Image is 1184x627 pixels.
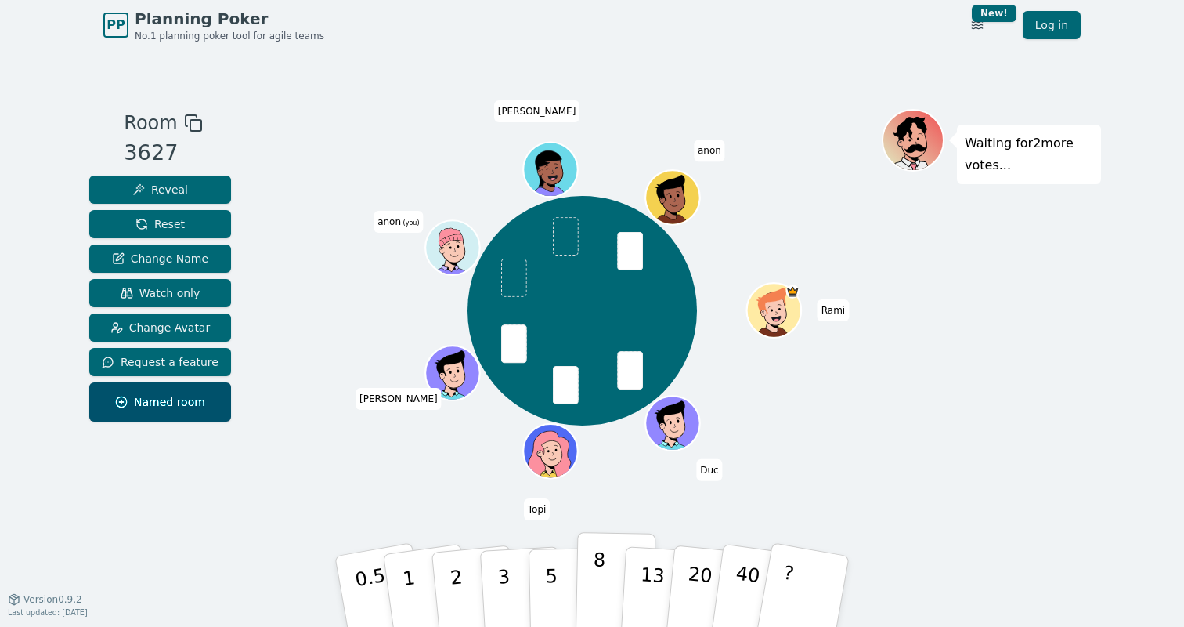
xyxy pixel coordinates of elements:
a: PPPlanning PokerNo.1 planning poker tool for agile teams [103,8,324,42]
span: Reveal [132,182,188,198]
span: Planning Poker [135,8,324,30]
span: No.1 planning poker tool for agile teams [135,30,324,42]
a: Log in [1023,11,1081,39]
span: Click to change your name [374,211,423,233]
button: Watch only [89,279,231,307]
button: Named room [89,382,231,422]
span: Change Name [112,251,208,266]
span: Click to change your name [524,498,550,520]
span: Request a feature [102,354,218,370]
span: PP [106,16,125,34]
span: Click to change your name [494,100,580,122]
span: Click to change your name [696,459,722,481]
button: Reset [89,210,231,238]
span: Click to change your name [818,299,849,321]
button: Reveal [89,176,231,204]
span: Named room [115,394,205,410]
span: Reset [135,216,185,232]
button: Click to change your avatar [427,223,478,274]
span: Change Avatar [110,320,211,335]
span: Watch only [121,285,200,301]
button: Change Name [89,245,231,273]
button: New! [963,11,991,39]
span: (you) [401,219,420,227]
div: New! [972,5,1016,22]
button: Change Avatar [89,313,231,342]
span: Room [124,109,177,137]
div: 3627 [124,137,202,169]
span: Version 0.9.2 [23,593,82,606]
span: Click to change your name [356,388,442,410]
span: Last updated: [DATE] [8,608,88,617]
span: Rami is the host [785,285,799,299]
button: Request a feature [89,348,231,376]
span: Click to change your name [694,140,725,162]
p: Waiting for 2 more votes... [965,132,1093,176]
button: Version0.9.2 [8,593,82,606]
